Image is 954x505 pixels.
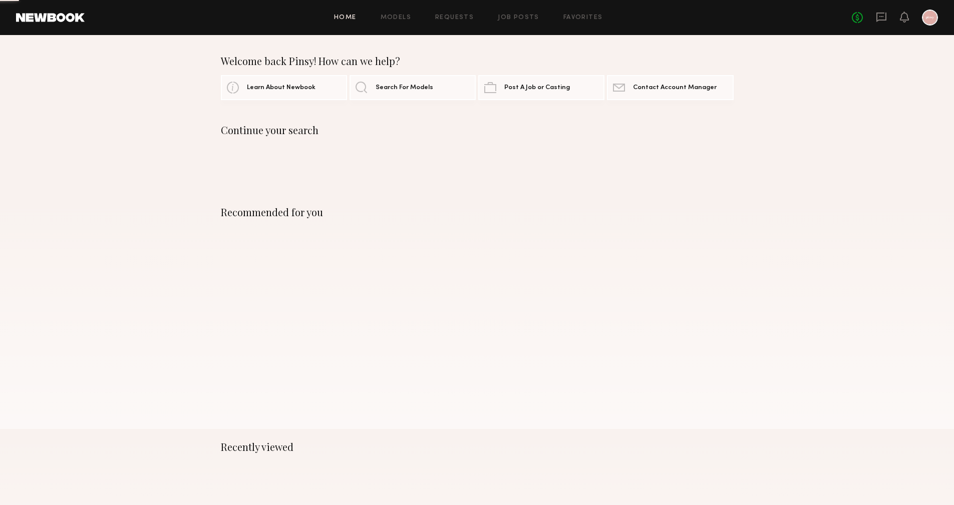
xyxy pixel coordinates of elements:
[478,75,604,100] a: Post A Job or Casting
[221,206,734,218] div: Recommended for you
[247,85,315,91] span: Learn About Newbook
[498,15,539,21] a: Job Posts
[376,85,433,91] span: Search For Models
[221,75,347,100] a: Learn About Newbook
[221,55,734,67] div: Welcome back Pinsy! How can we help?
[221,441,734,453] div: Recently viewed
[607,75,733,100] a: Contact Account Manager
[334,15,357,21] a: Home
[350,75,476,100] a: Search For Models
[563,15,603,21] a: Favorites
[504,85,570,91] span: Post A Job or Casting
[435,15,474,21] a: Requests
[381,15,411,21] a: Models
[221,124,734,136] div: Continue your search
[633,85,717,91] span: Contact Account Manager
